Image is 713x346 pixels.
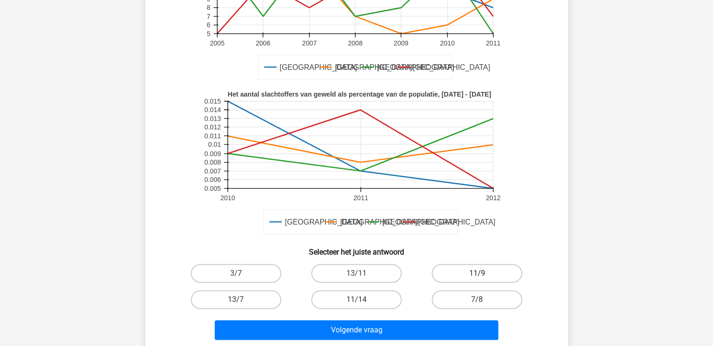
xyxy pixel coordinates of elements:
[204,159,221,166] text: 0.008
[204,98,221,105] text: 0.015
[206,4,210,12] text: 8
[191,264,281,283] label: 3/7
[160,240,553,256] h6: Selecteer het juiste antwoord
[210,39,224,47] text: 2005
[206,30,210,38] text: 5
[377,63,454,72] text: [GEOGRAPHIC_DATA]
[393,39,408,47] text: 2009
[440,39,454,47] text: 2010
[227,90,491,98] text: Het aantal slachtoffers van geweld als percentage van de populatie, [DATE] - [DATE]
[311,264,402,283] label: 13/11
[432,290,522,309] label: 7/8
[311,290,402,309] label: 11/14
[220,194,235,202] text: 2010
[335,63,412,72] text: [GEOGRAPHIC_DATA]
[486,39,500,47] text: 2011
[191,290,281,309] label: 13/7
[340,218,417,226] text: [GEOGRAPHIC_DATA]
[285,218,362,226] text: [GEOGRAPHIC_DATA]
[204,167,221,175] text: 0.007
[302,39,316,47] text: 2007
[206,21,210,29] text: 6
[204,132,221,140] text: 0.011
[255,39,270,47] text: 2006
[215,320,498,340] button: Volgende vraag
[208,141,221,148] text: 0.01
[353,194,368,202] text: 2011
[486,194,500,202] text: 2012
[382,218,459,226] text: [GEOGRAPHIC_DATA]
[204,176,221,183] text: 0.006
[432,264,522,283] label: 11/9
[418,218,495,226] text: [GEOGRAPHIC_DATA]
[413,63,490,72] text: [GEOGRAPHIC_DATA]
[204,150,221,158] text: 0.009
[206,13,210,20] text: 7
[279,63,357,72] text: [GEOGRAPHIC_DATA]
[348,39,362,47] text: 2008
[204,123,221,131] text: 0.012
[204,185,221,192] text: 0.005
[204,115,221,122] text: 0.013
[204,106,221,113] text: 0.014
